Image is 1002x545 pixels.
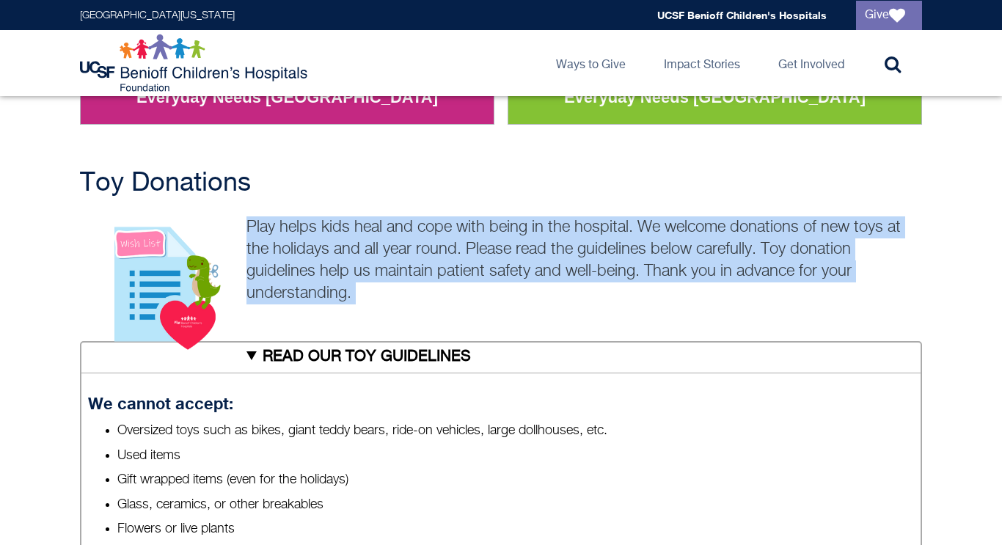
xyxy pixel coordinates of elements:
[767,30,856,96] a: Get Involved
[117,496,915,514] li: Glass, ceramics, or other breakables
[652,30,752,96] a: Impact Stories
[80,211,239,351] img: View our wish lists
[88,394,233,413] strong: We cannot accept:
[544,30,637,96] a: Ways to Give
[80,341,922,373] summary: READ OUR TOY GUIDELINES
[117,422,915,440] li: Oversized toys such as bikes, giant teddy bears, ride-on vehicles, large dollhouses, etc.
[80,216,922,304] p: Play helps kids heal and cope with being in the hospital. We welcome donations of new toys at the...
[117,471,915,489] li: Gift wrapped items (even for the holidays)
[80,169,922,198] h2: Toy Donations
[125,78,449,117] a: Everyday Needs [GEOGRAPHIC_DATA]
[553,78,877,117] a: Everyday Needs [GEOGRAPHIC_DATA]
[80,10,235,21] a: [GEOGRAPHIC_DATA][US_STATE]
[117,447,915,465] li: Used items
[657,9,827,21] a: UCSF Benioff Children's Hospitals
[117,520,915,538] li: Flowers or live plants
[80,34,311,92] img: Logo for UCSF Benioff Children's Hospitals Foundation
[856,1,922,30] a: Give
